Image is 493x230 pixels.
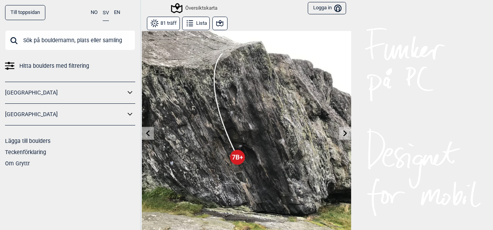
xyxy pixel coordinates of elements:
[5,60,135,72] a: Hitta boulders med filtrering
[308,2,346,15] button: Logga in
[5,5,45,20] a: Till toppsidan
[5,109,125,120] a: [GEOGRAPHIC_DATA]
[5,149,46,155] a: Teckenförklaring
[91,5,98,20] button: NO
[103,5,109,21] button: SV
[182,17,210,30] button: Lista
[5,160,30,166] a: Om Gryttr
[5,87,125,98] a: [GEOGRAPHIC_DATA]
[19,60,89,72] span: Hitta boulders med filtrering
[147,17,180,30] button: 81 träff
[5,138,50,144] a: Lägga till boulders
[114,5,120,20] button: EN
[5,30,135,50] input: Sök på bouldernamn, plats eller samling
[172,3,217,13] div: Översiktskarta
